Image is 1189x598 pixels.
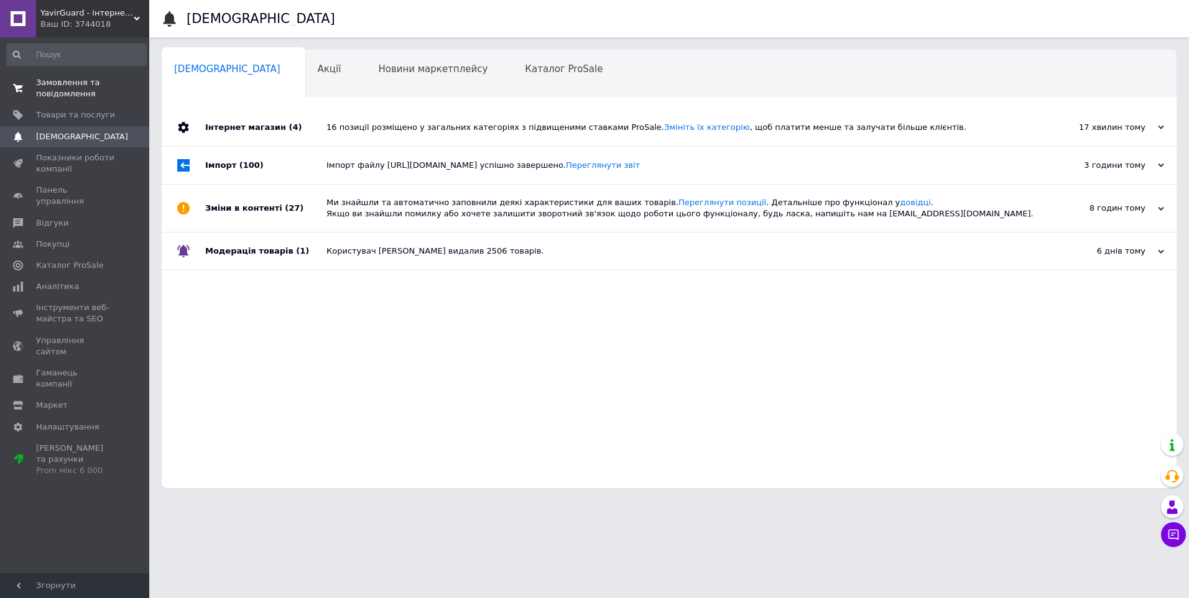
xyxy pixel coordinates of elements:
[36,367,115,390] span: Гаманець компанії
[525,63,603,75] span: Каталог ProSale
[36,152,115,175] span: Показники роботи компанії
[239,160,264,170] span: (100)
[187,11,335,26] h1: [DEMOGRAPHIC_DATA]
[205,109,326,146] div: Інтернет магазин
[36,77,115,99] span: Замовлення та повідомлення
[285,203,303,213] span: (27)
[678,198,766,207] a: Переглянути позиції
[36,335,115,357] span: Управління сайтом
[36,281,79,292] span: Аналітика
[1040,122,1164,133] div: 17 хвилин тому
[36,218,68,229] span: Відгуки
[296,246,309,255] span: (1)
[1161,522,1186,547] button: Чат з покупцем
[36,185,115,207] span: Панель управління
[1040,203,1164,214] div: 8 годин тому
[205,232,326,270] div: Модерація товарів
[36,465,115,476] div: Prom мікс 6 000
[36,109,115,121] span: Товари та послуги
[36,302,115,324] span: Інструменти веб-майстра та SEO
[318,63,341,75] span: Акції
[205,185,326,232] div: Зміни в контенті
[326,246,1040,257] div: Користувач [PERSON_NAME] видалив 2506 товарів.
[1040,160,1164,171] div: 3 години тому
[36,260,103,271] span: Каталог ProSale
[205,147,326,184] div: Імпорт
[40,7,134,19] span: YavirGuard - інтернет-магазин електроніки
[36,400,68,411] span: Маркет
[40,19,149,30] div: Ваш ID: 3744018
[36,421,99,433] span: Налаштування
[1040,246,1164,257] div: 6 днів тому
[36,131,128,142] span: [DEMOGRAPHIC_DATA]
[378,63,488,75] span: Новини маркетплейсу
[326,160,1040,171] div: Імпорт файлу [URL][DOMAIN_NAME] успішно завершено.
[326,122,1040,133] div: 16 позиції розміщено у загальних категоріях з підвищеними ставками ProSale. , щоб платити менше т...
[326,197,1040,219] div: Ми знайшли та автоматично заповнили деякі характеристики для ваших товарів. . Детальніше про функ...
[566,160,640,170] a: Переглянути звіт
[174,63,280,75] span: [DEMOGRAPHIC_DATA]
[289,122,302,132] span: (4)
[36,239,70,250] span: Покупці
[6,44,147,66] input: Пошук
[900,198,931,207] a: довідці
[36,443,115,477] span: [PERSON_NAME] та рахунки
[664,122,750,132] a: Змініть їх категорію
